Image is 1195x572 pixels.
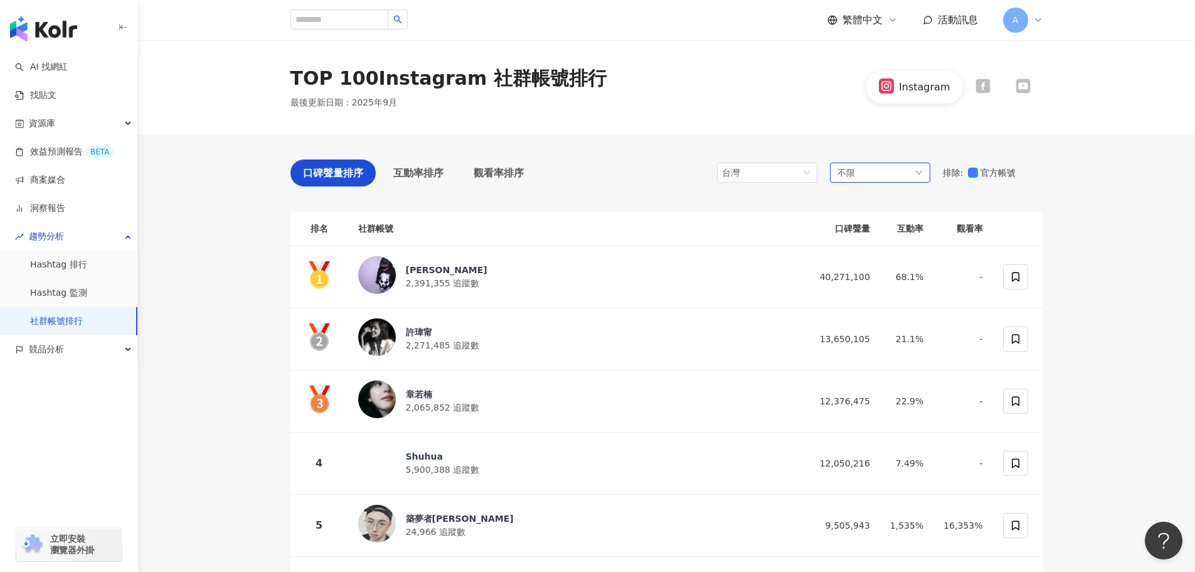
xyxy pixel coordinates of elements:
[943,519,982,532] div: 16,353%
[50,533,94,556] span: 立即安裝 瀏覽器外掛
[406,450,480,463] div: Shuhua
[358,318,795,360] a: KOL Avatar許瑋甯2,271,485 追蹤數
[1012,13,1019,27] span: A
[933,212,992,246] th: 觀看率
[933,370,992,433] td: -
[15,146,114,158] a: 效益預測報告BETA
[358,256,795,298] a: KOL Avatar[PERSON_NAME]2,391,355 追蹤數
[406,512,514,525] div: 築夢者[PERSON_NAME]
[842,13,883,27] span: 繁體中文
[300,517,338,533] div: 5
[290,97,398,109] p: 最後更新日期 ： 2025年9月
[16,527,122,561] a: chrome extension立即安裝 瀏覽器外掛
[29,335,64,364] span: 競品分析
[15,202,65,215] a: 洞察報告
[20,534,45,554] img: chrome extension
[915,169,923,176] span: down
[358,505,795,546] a: KOL Avatar築夢者[PERSON_NAME]24,966 追蹤數
[393,15,402,24] span: search
[30,315,83,328] a: 社群帳號排行
[1145,522,1182,559] iframe: Help Scout Beacon - Open
[815,456,870,470] div: 12,050,216
[348,212,805,246] th: 社群帳號
[899,80,950,94] div: Instagram
[358,380,795,422] a: KOL Avatar章若楠2,065,852 追蹤數
[933,246,992,308] td: -
[406,278,480,288] span: 2,391,355 追蹤數
[10,16,77,41] img: logo
[938,14,978,26] span: 活動訊息
[890,456,923,470] div: 7.49%
[722,163,763,182] div: 台灣
[15,232,24,241] span: rise
[290,65,607,92] div: TOP 100 Instagram 社群帳號排行
[805,212,880,246] th: 口碑聲量
[890,332,923,346] div: 21.1%
[406,340,480,350] span: 2,271,485 追蹤數
[300,455,338,471] div: 4
[406,465,480,475] span: 5,900,388 追蹤數
[933,308,992,370] td: -
[15,61,68,73] a: searchAI 找網紅
[358,380,396,418] img: KOL Avatar
[358,443,396,480] img: KOL Avatar
[474,165,524,181] span: 觀看率排序
[29,222,64,251] span: 趨勢分析
[890,394,923,408] div: 22.9%
[406,388,480,401] div: 章若楠
[393,165,443,181] span: 互動率排序
[815,394,870,408] div: 12,376,475
[815,519,870,532] div: 9,505,943
[406,326,480,338] div: 許瑋甯
[943,168,964,178] span: 排除 :
[890,519,923,532] div: 1,535%
[358,505,396,542] img: KOL Avatar
[29,109,55,138] span: 資源庫
[358,256,396,294] img: KOL Avatar
[890,270,923,284] div: 68.1%
[30,259,87,271] a: Hashtag 排行
[933,433,992,495] td: -
[406,402,480,413] span: 2,065,852 追蹤數
[978,166,1021,180] span: 官方帳號
[15,174,65,186] a: 商案媒合
[290,212,348,246] th: 排名
[406,527,465,537] span: 24,966 追蹤數
[815,332,870,346] div: 13,650,105
[303,165,363,181] span: 口碑聲量排序
[837,166,855,180] span: 不限
[815,270,870,284] div: 40,271,100
[15,89,56,102] a: 找貼文
[406,264,487,276] div: [PERSON_NAME]
[880,212,933,246] th: 互動率
[358,443,795,484] a: KOL AvatarShuhua5,900,388 追蹤數
[358,318,396,356] img: KOL Avatar
[30,287,87,299] a: Hashtag 監測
